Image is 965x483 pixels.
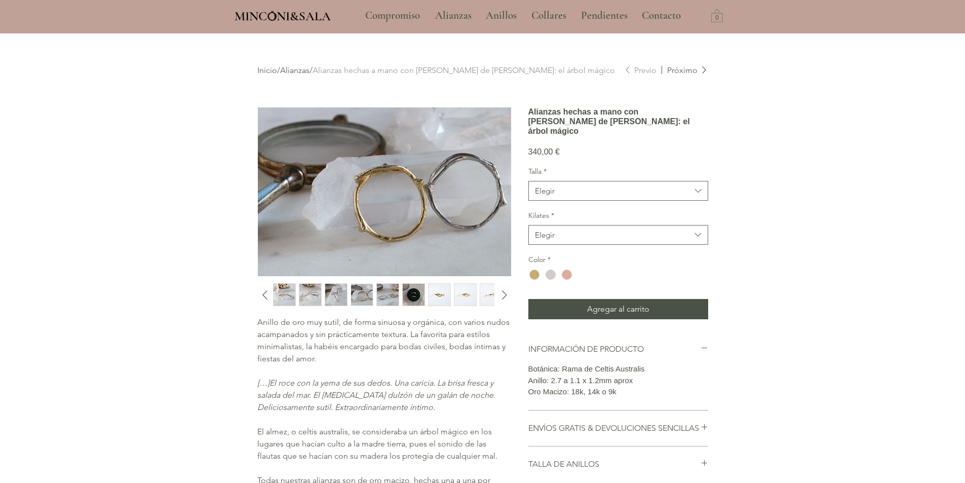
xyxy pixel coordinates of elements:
[299,284,321,306] img: Miniatura: Alianzas hechas a mano Barcelona
[429,284,450,306] img: Miniatura: Alianzas hechas a mano Barcelona
[358,3,428,28] a: Compromiso
[528,344,701,355] h2: INFORMACIÓN DE PRODUCTO
[480,284,502,306] img: Miniatura: Alianzas hechas a mano Barcelona
[528,423,701,434] h2: ENVÍOS GRATIS & DEVOLUCIONES SENCILLAS
[528,363,708,375] p: Botánica: Rama de Celtis Australis
[257,65,277,75] a: Inicio
[528,181,708,201] button: Talla
[257,287,271,303] button: Diapositiva anterior
[338,3,709,28] nav: Sitio
[428,283,451,306] button: Miniatura: Alianzas hechas a mano Barcelona
[526,3,571,28] p: Collares
[528,423,708,434] button: ENVÍOS GRATIS & DEVOLUCIONES SENCILLAS
[325,283,348,306] div: 3 / 15
[528,299,708,319] button: Agregar al carrito
[480,283,503,306] button: Miniatura: Alianzas hechas a mano Barcelona
[478,3,524,28] a: Anillos
[637,3,686,28] p: Contacto
[662,65,708,76] a: Próximo
[257,107,512,277] button: Alianzas hechas a mano BarcelonaAgrandar
[257,65,624,76] div: / /
[428,283,451,306] div: 7 / 15
[573,3,634,28] a: Pendientes
[528,167,708,177] label: Talla
[273,283,296,306] button: Miniatura: Alianzas hechas a mano Barcelona
[268,11,277,21] img: Minconi Sala
[528,459,708,470] button: TALLA DE ANILLOS
[528,107,708,136] h1: Alianzas hechas a mano con [PERSON_NAME] de [PERSON_NAME]: el árbol mágico
[524,3,573,28] a: Collares
[402,283,425,306] div: 6 / 15
[360,3,425,28] p: Compromiso
[235,7,331,23] a: MINCONI&SALA
[528,386,708,398] p: Oro Macizo: 18k, 14k o 9k
[454,283,477,306] button: Miniatura: Alianzas hechas a mano Barcelona
[535,230,555,240] div: Elegir
[528,375,708,387] p: Anillo: 2.7 a 1.1 x 1.2mm aprox
[528,147,560,156] span: 340,00 €
[403,284,424,306] img: Miniatura: Alianzas hechas a mano Barcelona
[528,225,708,245] button: Kilates
[481,3,522,28] p: Anillos
[528,459,701,470] h2: TALLA DE ANILLOS
[299,283,322,306] button: Miniatura: Alianzas hechas a mano Barcelona
[377,284,399,306] img: Miniatura: Alianzas hechas a mano Barcelona
[454,284,476,306] img: Miniatura: Alianzas hechas a mano Barcelona
[299,283,322,306] div: 2 / 15
[235,9,331,24] span: MINCONI&SALA
[280,65,310,75] a: Alianzas
[376,283,399,306] button: Miniatura: Alianzas hechas a mano Barcelona
[480,283,503,306] div: 9 / 15
[711,9,723,22] a: Carrito con 0 ítems
[313,65,615,75] a: Alianzas hechas a mano con [PERSON_NAME] de [PERSON_NAME]: el árbol mágico
[257,427,497,461] span: El almez, o celtis australis, se consideraba un árbol mágico en los lugares que hacían culto a la...
[528,344,708,355] button: INFORMACIÓN DE PRODUCTO
[430,3,477,28] p: Alianzas
[576,3,633,28] p: Pendientes
[528,211,708,221] label: Kilates
[624,65,657,76] a: Previo
[454,283,477,306] div: 8 / 15
[274,284,295,306] img: Miniatura: Alianzas hechas a mano Barcelona
[715,15,719,22] text: 0
[351,283,373,306] div: 4 / 15
[376,283,399,306] div: 5 / 15
[535,185,555,196] div: Elegir
[402,283,425,306] button: Miniatura: Alianzas hechas a mano Barcelona
[257,317,510,363] span: Anillo de oro muy sutil, de forma sinuosa y orgánica, con varios nudos acampanados y sin práctica...
[257,378,495,412] span: […]El roce con la yema de sus dedos. Una caricia. La brisa fresca y salada del mar. El [MEDICAL_D...
[351,284,373,306] img: Miniatura: Alianzas hechas a mano Barcelona
[325,283,348,306] button: Miniatura: Alianzas hechas a mano Barcelona
[325,284,347,306] img: Miniatura: Alianzas hechas a mano Barcelona
[273,283,296,306] div: 1 / 15
[634,3,689,28] a: Contacto
[587,303,649,315] span: Agregar al carrito
[258,107,511,276] img: Alianzas hechas a mano Barcelona
[528,255,551,265] legend: Color
[497,287,510,303] button: Diapositiva siguiente
[351,283,373,306] button: Miniatura: Alianzas hechas a mano Barcelona
[428,3,478,28] a: Alianzas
